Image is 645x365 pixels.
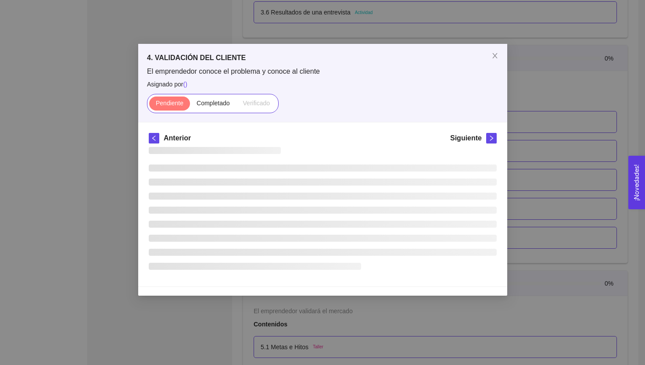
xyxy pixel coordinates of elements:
span: close [491,52,498,59]
span: Pendiente [155,100,183,107]
span: left [149,135,159,141]
button: Close [483,44,507,68]
h5: 4. VALIDACIÓN DEL CLIENTE [147,53,498,63]
span: ( ) [183,81,187,88]
button: Open Feedback Widget [628,156,645,209]
span: right [487,135,496,141]
span: Verificado [243,100,269,107]
span: Completado [197,100,230,107]
h5: Siguiente [450,133,481,143]
button: right [486,133,497,143]
span: Asignado por [147,79,498,89]
span: El emprendedor conoce el problema y conoce al cliente [147,67,498,76]
h5: Anterior [164,133,191,143]
button: left [149,133,159,143]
